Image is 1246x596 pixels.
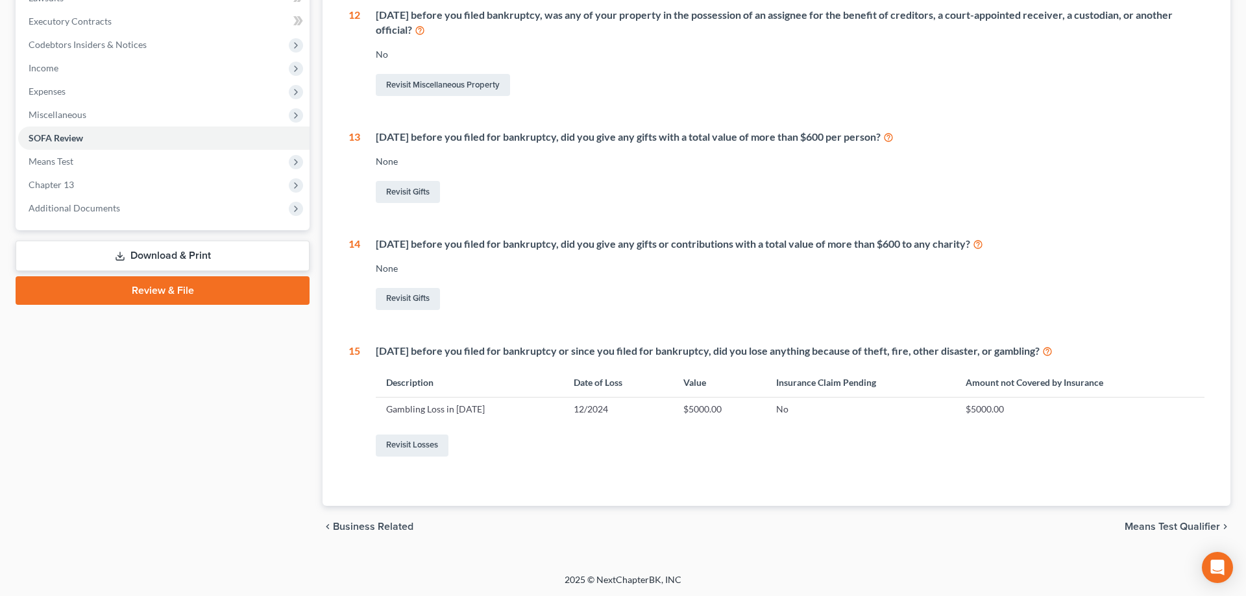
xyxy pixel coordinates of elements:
[376,262,1204,275] div: None
[673,369,766,397] th: Value
[376,435,448,457] a: Revisit Losses
[18,126,310,150] a: SOFA Review
[766,369,956,397] th: Insurance Claim Pending
[376,344,1204,359] div: [DATE] before you filed for bankruptcy or since you filed for bankruptcy, did you lose anything b...
[348,344,360,459] div: 15
[29,109,86,120] span: Miscellaneous
[16,241,310,271] a: Download & Print
[376,397,563,422] td: Gambling Loss in [DATE]
[29,16,112,27] span: Executory Contracts
[348,237,360,313] div: 14
[673,397,766,422] td: $5000.00
[766,397,956,422] td: No
[376,237,1204,252] div: [DATE] before you filed for bankruptcy, did you give any gifts or contributions with a total valu...
[1125,521,1230,532] button: Means Test Qualifier chevron_right
[376,8,1204,38] div: [DATE] before you filed bankruptcy, was any of your property in the possession of an assignee for...
[18,10,310,33] a: Executory Contracts
[323,521,413,532] button: chevron_left Business Related
[376,130,1204,145] div: [DATE] before you filed for bankruptcy, did you give any gifts with a total value of more than $6...
[348,8,360,99] div: 12
[376,48,1204,61] div: No
[563,397,672,422] td: 12/2024
[29,202,120,213] span: Additional Documents
[955,369,1204,397] th: Amount not Covered by Insurance
[1125,521,1220,532] span: Means Test Qualifier
[29,62,58,73] span: Income
[1220,521,1230,532] i: chevron_right
[955,397,1204,422] td: $5000.00
[323,521,333,532] i: chevron_left
[29,132,83,143] span: SOFA Review
[16,276,310,305] a: Review & File
[376,74,510,96] a: Revisit Miscellaneous Property
[376,155,1204,168] div: None
[376,369,563,397] th: Description
[29,39,147,50] span: Codebtors Insiders & Notices
[1202,552,1233,583] div: Open Intercom Messenger
[376,181,440,203] a: Revisit Gifts
[376,288,440,310] a: Revisit Gifts
[348,130,360,206] div: 13
[563,369,672,397] th: Date of Loss
[333,521,413,532] span: Business Related
[29,86,66,97] span: Expenses
[29,179,74,190] span: Chapter 13
[29,156,73,167] span: Means Test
